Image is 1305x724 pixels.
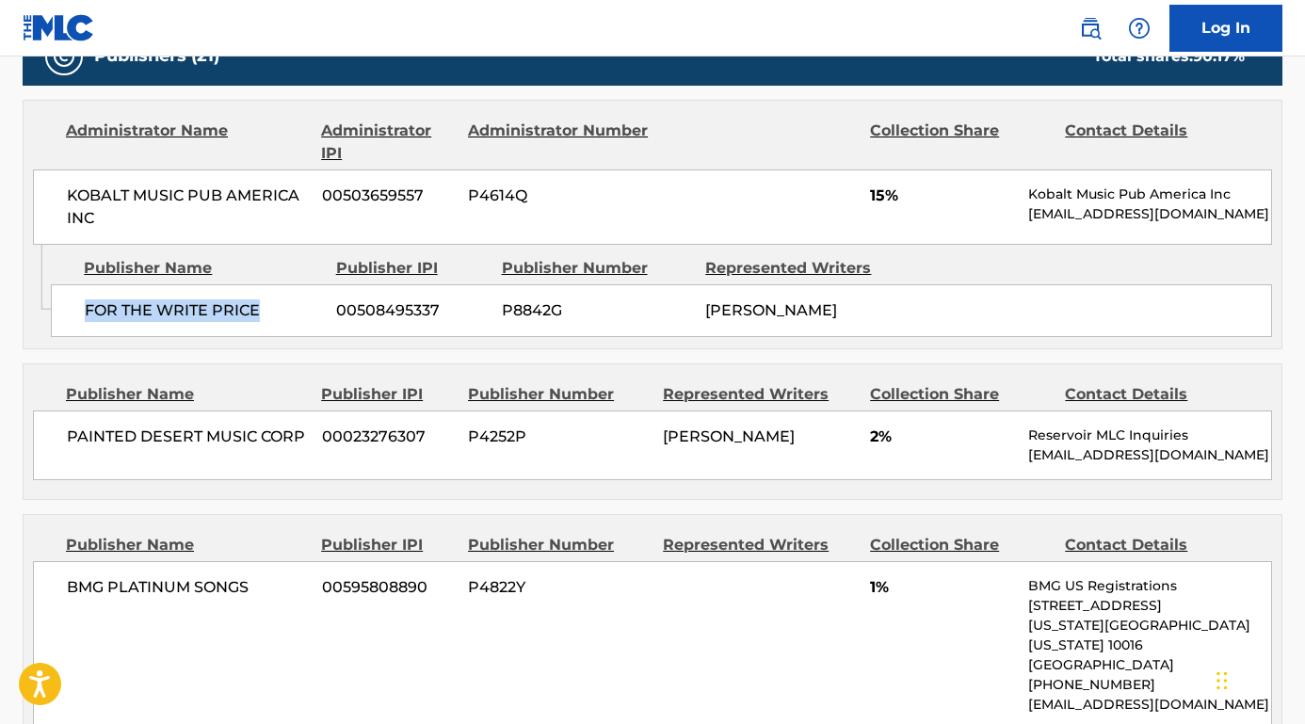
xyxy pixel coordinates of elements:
div: Publisher Name [66,534,307,556]
div: Publisher IPI [321,383,454,406]
span: 00508495337 [336,299,488,322]
p: [US_STATE][GEOGRAPHIC_DATA][US_STATE] 10016 [1028,616,1271,655]
p: [EMAIL_ADDRESS][DOMAIN_NAME] [1028,695,1271,715]
div: Publisher Number [468,383,649,406]
div: Administrator IPI [321,120,454,165]
span: [PERSON_NAME] [663,427,795,445]
div: Publisher Number [502,257,692,280]
a: Public Search [1071,9,1109,47]
iframe: Chat Widget [1211,634,1305,724]
div: Contact Details [1065,120,1246,165]
span: P8842G [502,299,692,322]
img: help [1128,17,1151,40]
img: MLC Logo [23,14,95,41]
div: Publisher Number [468,534,649,556]
span: 00595808890 [322,576,455,599]
div: Contact Details [1065,534,1246,556]
span: 90.17 % [1193,47,1245,65]
div: Publisher Name [66,383,307,406]
div: Widget de chat [1211,634,1305,724]
span: FOR THE WRITE PRICE [85,299,322,322]
span: BMG PLATINUM SONGS [67,576,308,599]
div: Collection Share [870,120,1051,165]
span: P4252P [468,426,649,448]
div: Administrator Number [468,120,649,165]
p: [EMAIL_ADDRESS][DOMAIN_NAME] [1028,204,1271,224]
p: [EMAIL_ADDRESS][DOMAIN_NAME] [1028,445,1271,465]
span: [PERSON_NAME] [705,301,837,319]
div: Publisher Name [84,257,321,280]
span: KOBALT MUSIC PUB AMERICA INC [67,185,308,230]
a: Log In [1169,5,1282,52]
p: Kobalt Music Pub America Inc [1028,185,1271,204]
span: 15% [870,185,1014,207]
div: Collection Share [870,534,1051,556]
p: [GEOGRAPHIC_DATA] [1028,655,1271,675]
div: Help [1120,9,1158,47]
div: Publisher IPI [336,257,488,280]
p: [PHONE_NUMBER] [1028,675,1271,695]
span: P4614Q [468,185,649,207]
div: Glisser [1216,652,1228,709]
span: 00023276307 [322,426,455,448]
div: Represented Writers [705,257,895,280]
span: PAINTED DESERT MUSIC CORP [67,426,308,448]
p: Reservoir MLC Inquiries [1028,426,1271,445]
span: 00503659557 [322,185,455,207]
div: Represented Writers [663,534,856,556]
div: Represented Writers [663,383,856,406]
p: [STREET_ADDRESS] [1028,596,1271,616]
span: 1% [870,576,1014,599]
div: Publisher IPI [321,534,454,556]
span: P4822Y [468,576,649,599]
div: Contact Details [1065,383,1246,406]
p: BMG US Registrations [1028,576,1271,596]
div: Administrator Name [66,120,307,165]
img: search [1079,17,1102,40]
span: 2% [870,426,1014,448]
div: Collection Share [870,383,1051,406]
